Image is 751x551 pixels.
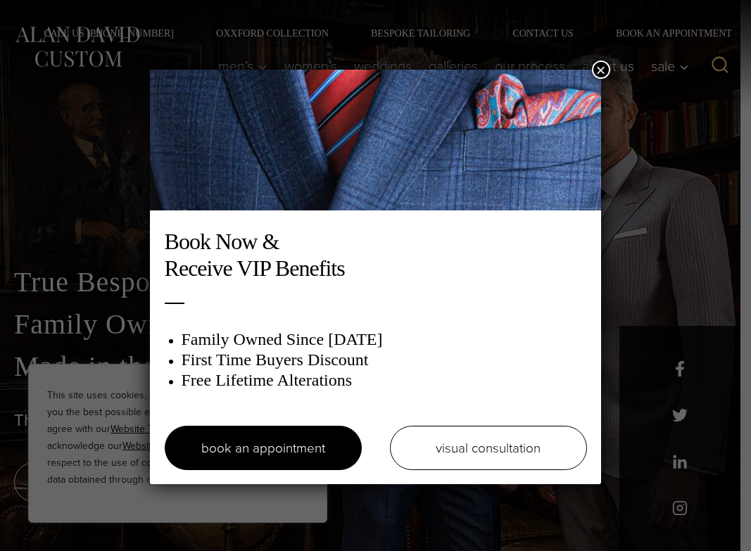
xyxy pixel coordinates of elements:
[182,329,587,350] h3: Family Owned Since [DATE]
[165,426,362,470] a: book an appointment
[165,228,587,282] h2: Book Now & Receive VIP Benefits
[182,370,587,391] h3: Free Lifetime Alterations
[390,426,587,470] a: visual consultation
[592,61,610,79] button: Close
[182,350,587,370] h3: First Time Buyers Discount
